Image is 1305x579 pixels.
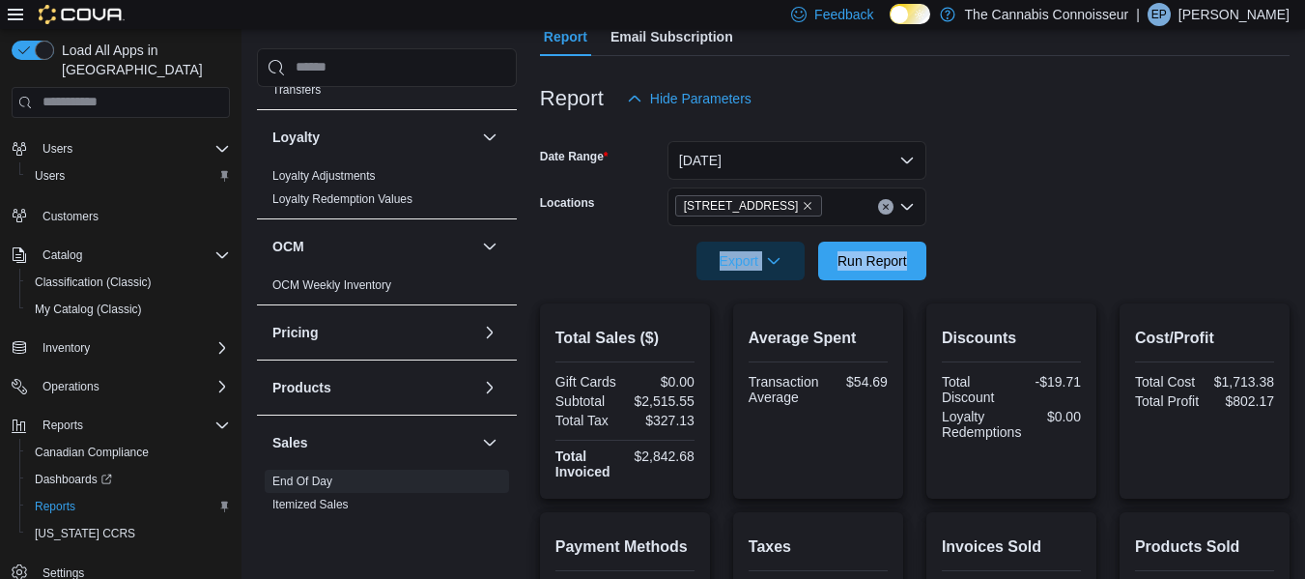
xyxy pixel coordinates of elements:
[540,195,595,211] label: Locations
[257,274,517,304] div: OCM
[27,441,230,464] span: Canadian Compliance
[27,522,230,545] span: Washington CCRS
[272,82,321,98] span: Transfers
[837,251,907,271] span: Run Report
[43,418,83,433] span: Reports
[1151,3,1167,26] span: EP
[257,164,517,218] div: Loyalty
[478,376,501,399] button: Products
[19,520,238,547] button: [US_STATE] CCRS
[540,87,604,110] h3: Report
[35,336,98,360] button: Inventory
[4,201,238,229] button: Customers
[35,275,152,290] span: Classification (Classic)
[544,17,587,56] span: Report
[43,379,99,394] span: Operations
[43,340,90,356] span: Inventory
[1148,3,1171,26] div: Elysha Park
[478,431,501,454] button: Sales
[272,474,332,489] span: End Of Day
[4,373,238,400] button: Operations
[619,79,759,118] button: Hide Parameters
[35,526,135,541] span: [US_STATE] CCRS
[27,164,72,188] a: Users
[272,128,320,147] h3: Loyalty
[1208,393,1274,409] div: $802.17
[35,445,149,460] span: Canadian Compliance
[629,449,695,464] div: $2,842.68
[965,3,1129,26] p: The Cannabis Connoisseur
[272,237,304,256] h3: OCM
[890,24,891,25] span: Dark Mode
[272,323,318,342] h3: Pricing
[272,128,474,147] button: Loyalty
[4,334,238,362] button: Inventory
[35,205,106,228] a: Customers
[478,235,501,258] button: OCM
[878,199,894,215] button: Clear input
[555,393,621,409] div: Subtotal
[19,493,238,520] button: Reports
[272,192,412,206] a: Loyalty Redemption Values
[35,244,230,267] span: Catalog
[27,271,159,294] a: Classification (Classic)
[555,449,610,479] strong: Total Invoiced
[35,336,230,360] span: Inventory
[818,242,926,280] button: Run Report
[35,168,65,184] span: Users
[708,242,793,280] span: Export
[667,141,926,180] button: [DATE]
[43,141,72,157] span: Users
[942,536,1081,559] h2: Invoices Sold
[272,433,308,452] h3: Sales
[610,17,733,56] span: Email Subscription
[272,323,474,342] button: Pricing
[19,466,238,493] a: Dashboards
[272,520,388,536] span: Sales by Classification
[272,497,349,512] span: Itemized Sales
[1135,374,1201,390] div: Total Cost
[272,433,474,452] button: Sales
[478,126,501,149] button: Loyalty
[1136,3,1140,26] p: |
[675,195,823,217] span: 2-1874 Scugog Street
[1178,3,1290,26] p: [PERSON_NAME]
[272,83,321,97] a: Transfers
[27,164,230,188] span: Users
[272,378,331,397] h3: Products
[35,414,91,437] button: Reports
[814,5,873,24] span: Feedback
[684,196,799,216] span: [STREET_ADDRESS]
[478,321,501,344] button: Pricing
[4,412,238,439] button: Reports
[899,199,915,215] button: Open list of options
[629,374,695,390] div: $0.00
[696,242,805,280] button: Export
[27,522,143,545] a: [US_STATE] CCRS
[1208,374,1274,390] div: $1,713.38
[35,472,112,487] span: Dashboards
[27,468,230,491] span: Dashboards
[555,327,695,350] h2: Total Sales ($)
[629,393,695,409] div: $2,515.55
[35,375,107,398] button: Operations
[27,441,156,464] a: Canadian Compliance
[1029,409,1081,424] div: $0.00
[1135,536,1274,559] h2: Products Sold
[1135,327,1274,350] h2: Cost/Profit
[35,302,142,317] span: My Catalog (Classic)
[890,4,930,24] input: Dark Mode
[942,374,1007,405] div: Total Discount
[27,298,150,321] a: My Catalog (Classic)
[942,327,1081,350] h2: Discounts
[555,374,621,390] div: Gift Cards
[272,378,474,397] button: Products
[942,409,1022,440] div: Loyalty Redemptions
[35,137,80,160] button: Users
[27,495,83,518] a: Reports
[749,374,819,405] div: Transaction Average
[35,137,230,160] span: Users
[4,242,238,269] button: Catalog
[272,521,388,535] a: Sales by Classification
[19,269,238,296] button: Classification (Classic)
